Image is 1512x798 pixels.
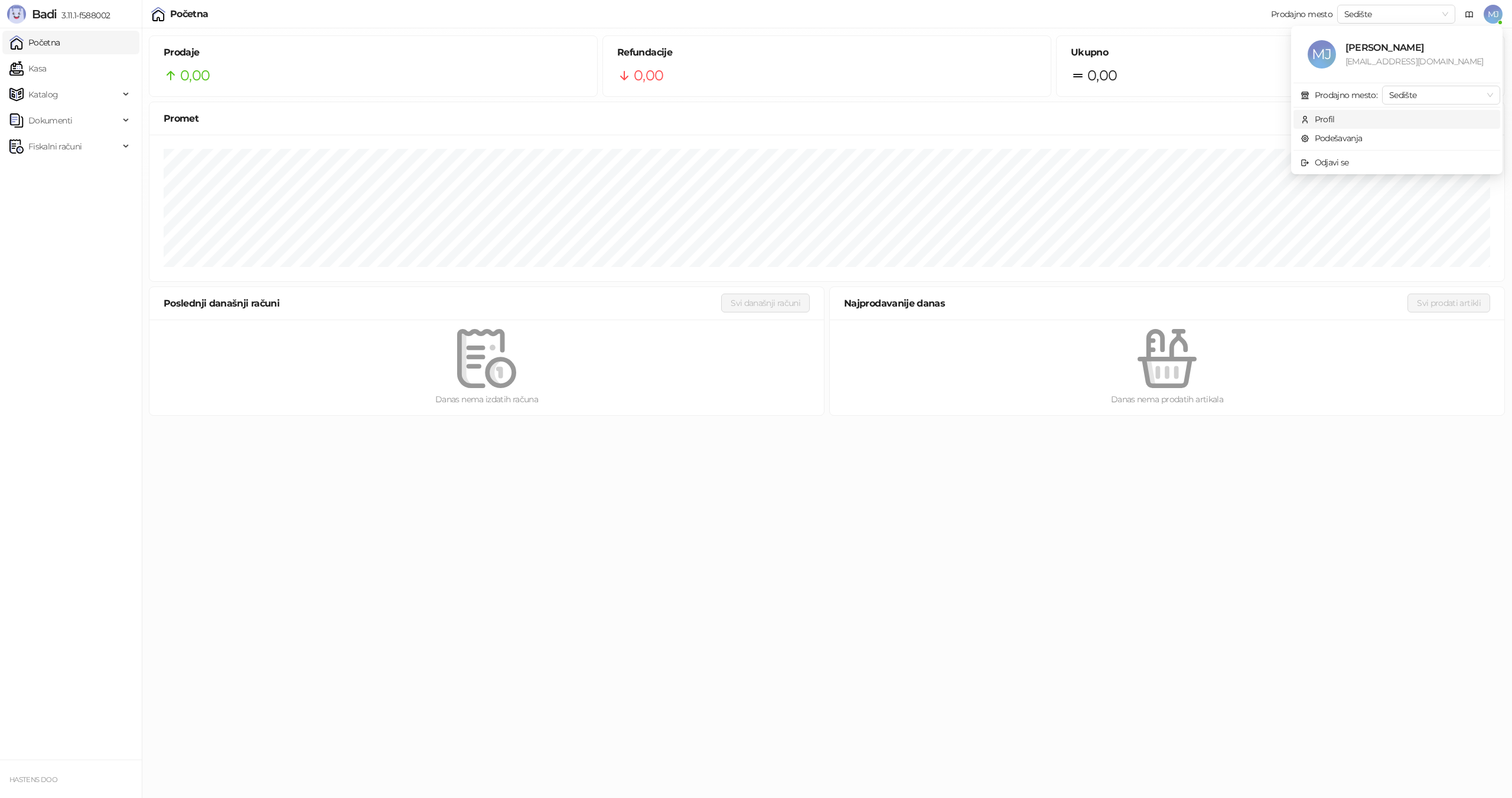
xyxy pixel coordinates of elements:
h5: Prodaje [164,45,583,60]
h5: Ukupno [1071,45,1490,60]
span: Katalog [28,83,58,106]
div: Promet [164,111,1490,126]
div: [PERSON_NAME] [1345,40,1486,55]
span: 3.11.1-f588002 [57,10,110,21]
span: Sedište [1389,86,1493,104]
div: Odjavi se [1315,156,1349,169]
span: 0,00 [634,64,663,87]
a: Kasa [9,57,46,80]
div: Najprodavanije danas [844,296,1407,311]
h5: Refundacije [617,45,1037,60]
div: Poslednji današnji računi [164,296,721,311]
span: 0,00 [180,64,210,87]
div: Početna [170,9,208,19]
span: MJ [1484,5,1503,24]
button: Svi prodati artikli [1407,294,1490,312]
div: Profil [1315,113,1335,126]
div: [EMAIL_ADDRESS][DOMAIN_NAME] [1345,55,1486,68]
span: 0,00 [1087,64,1117,87]
button: Svi današnji računi [721,294,810,312]
span: Dokumenti [28,109,72,132]
div: Prodajno mesto [1271,10,1332,18]
a: Dokumentacija [1460,5,1479,24]
img: Logo [7,5,26,24]
a: Početna [9,31,60,54]
div: Prodajno mesto: [1315,89,1377,102]
a: Podešavanja [1301,133,1363,144]
span: MJ [1308,40,1336,69]
span: Badi [32,7,57,21]
small: HASTENS DOO [9,776,57,784]
div: Danas nema prodatih artikala [849,393,1485,406]
span: Sedište [1344,5,1448,23]
div: Danas nema izdatih računa [168,393,805,406]
span: Fiskalni računi [28,135,82,158]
